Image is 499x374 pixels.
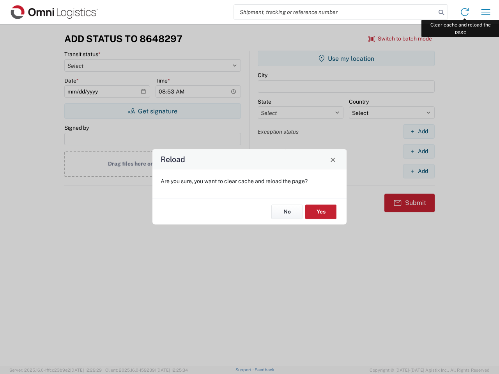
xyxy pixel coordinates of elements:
button: No [271,205,303,219]
h4: Reload [161,154,185,165]
input: Shipment, tracking or reference number [234,5,436,19]
button: Yes [305,205,336,219]
p: Are you sure, you want to clear cache and reload the page? [161,178,338,185]
button: Close [327,154,338,165]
